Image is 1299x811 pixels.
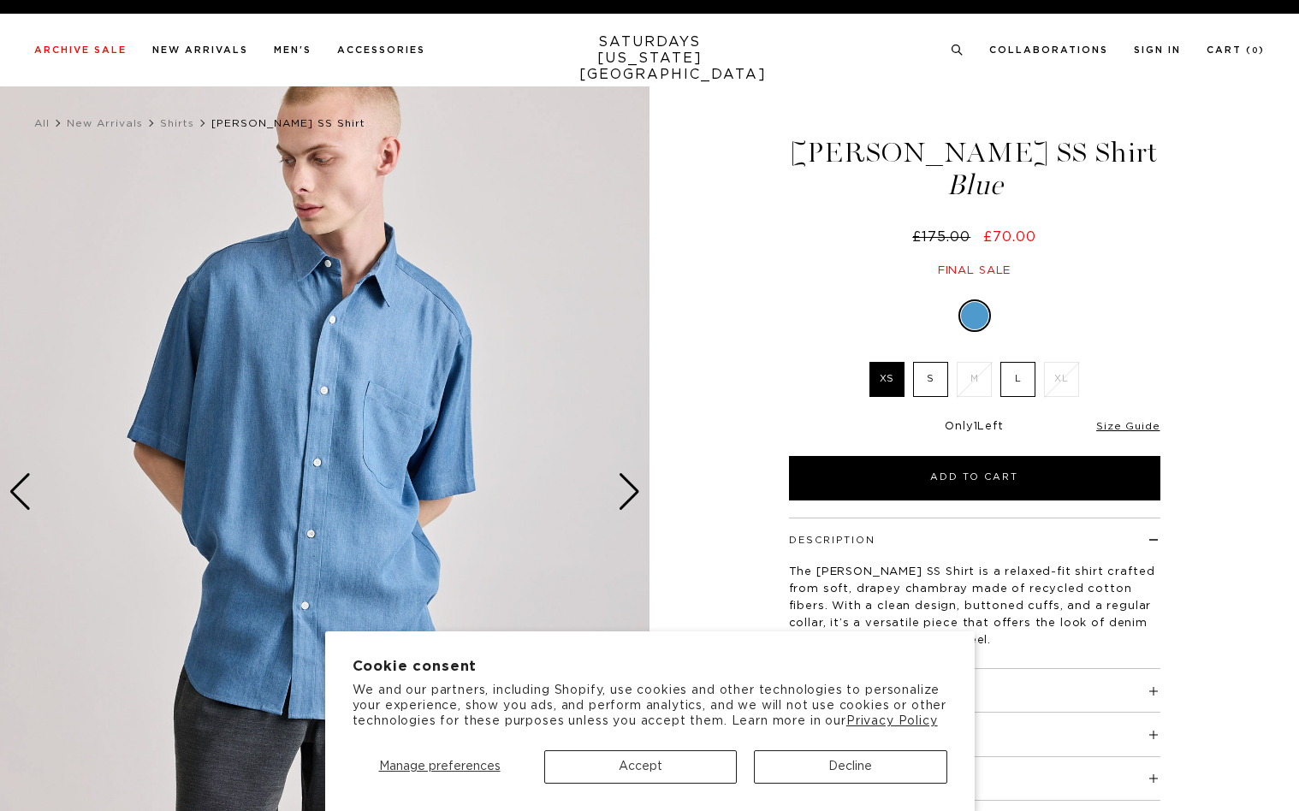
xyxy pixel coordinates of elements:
label: Blue [961,302,988,329]
h2: Cookie consent [353,659,947,675]
div: Final sale [786,263,1163,278]
label: L [1000,362,1035,397]
a: Collaborations [989,45,1108,55]
a: Sign In [1134,45,1181,55]
a: Shirts [160,118,194,128]
button: Manage preferences [353,750,527,784]
small: 0 [1252,47,1259,55]
span: Manage preferences [379,761,501,773]
a: Privacy Policy [846,715,938,727]
h1: [PERSON_NAME] SS Shirt [786,139,1163,199]
button: Decline [754,750,946,784]
a: Men's [274,45,311,55]
a: Size Guide [1096,421,1160,431]
span: £70.00 [983,230,1036,244]
a: New Arrivals [67,118,143,128]
label: XS [869,362,905,397]
p: The [PERSON_NAME] SS Shirt is a relaxed-fit shirt crafted from soft, drapey chambray made of recy... [789,564,1160,649]
a: New Arrivals [152,45,248,55]
label: S [913,362,948,397]
span: Blue [786,171,1163,199]
a: Cart (0) [1207,45,1265,55]
div: Previous slide [9,473,32,511]
del: £175.00 [912,230,977,244]
a: All [34,118,50,128]
button: Description [789,536,875,545]
button: Add to Cart [789,456,1160,500]
span: 1 [974,421,978,432]
a: Archive Sale [34,45,127,55]
div: Only Left [789,420,1160,435]
button: Accept [544,750,737,784]
span: [PERSON_NAME] SS Shirt [211,118,365,128]
a: SATURDAYS[US_STATE][GEOGRAPHIC_DATA] [579,34,721,83]
p: We and our partners, including Shopify, use cookies and other technologies to personalize your ex... [353,683,947,730]
a: Accessories [337,45,425,55]
div: Next slide [618,473,641,511]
